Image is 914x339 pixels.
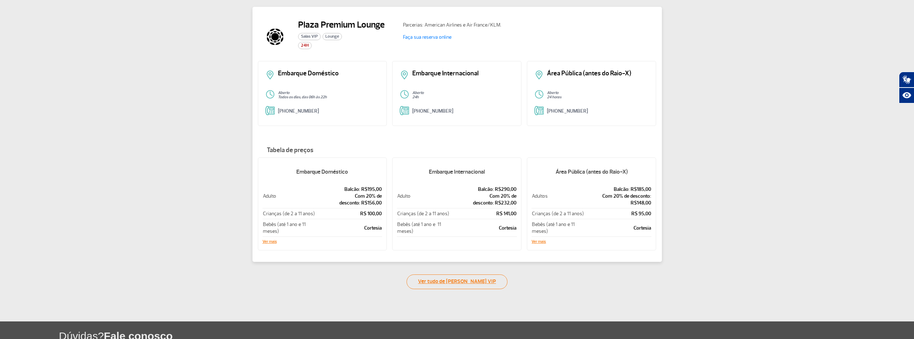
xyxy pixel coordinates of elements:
h4: Tabela de preços [258,147,656,154]
p: R$ 141,00 [451,210,516,217]
p: Parcerias: American Airlines e Air France/KLM. [403,21,532,29]
p: R$ 100,00 [316,210,382,217]
p: Área Pública (antes do Raio-X) [547,70,649,77]
p: R$ 95,00 [586,210,651,217]
a: [PHONE_NUMBER] [278,108,319,114]
p: 24 horas [547,95,649,99]
p: Balcão: R$185,00 [586,186,651,193]
p: Cortesia [586,225,651,231]
p: Embarque Internacional [412,70,514,77]
p: Balcão: R$290,00 [451,186,516,193]
strong: Aberto [547,90,558,95]
p: Adultos [532,193,585,199]
p: Bebês (até 1 ano e 11 meses) [532,221,585,235]
img: plaza-vip-logo.png [258,19,292,54]
p: 24h [412,95,514,99]
p: Embarque Doméstico [278,70,380,77]
h5: Embarque Doméstico [263,163,382,181]
button: Ver mais [532,240,546,244]
p: Com 20% de desconto: R$156,00 [316,193,382,206]
p: Adulto [263,193,316,199]
p: Com 20% de desconto: R$148,00 [586,193,651,206]
h5: Embarque Internacional [397,163,517,181]
a: [PHONE_NUMBER] [547,108,588,114]
a: Ver tudo de [PERSON_NAME] VIP [407,274,507,289]
p: Todos os dias, das 06h às 22h [278,95,380,99]
span: Lounge [323,33,342,40]
p: Crianças (de 2 a 11 anos) [532,210,585,217]
span: Salas VIP [298,33,321,40]
a: Faça sua reserva online [403,34,451,40]
p: Bebês (até 1 ano e 11 meses) [263,221,316,235]
p: Cortesia [451,225,516,231]
strong: Aberto [278,90,289,95]
button: Abrir tradutor de língua de sinais. [899,72,914,88]
strong: Aberto [412,90,424,95]
p: Crianças (de 2 a 11 anos) [397,210,450,217]
p: Adulto [397,193,450,199]
p: Com 20% de desconto: R$232,00 [451,193,516,206]
span: 24H [298,42,312,49]
a: [PHONE_NUMBER] [412,108,453,114]
h2: Plaza Premium Lounge [298,19,385,30]
h5: Área Pública (antes do Raio-X) [532,163,651,181]
button: Ver mais [263,240,277,244]
p: Balcão: R$195,00 [316,186,382,193]
p: Bebês (até 1 ano e 11 meses) [397,221,450,235]
div: Plugin de acessibilidade da Hand Talk. [899,72,914,103]
p: Crianças (de 2 a 11 anos) [263,210,316,217]
button: Abrir recursos assistivos. [899,88,914,103]
p: Cortesia [316,225,382,231]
